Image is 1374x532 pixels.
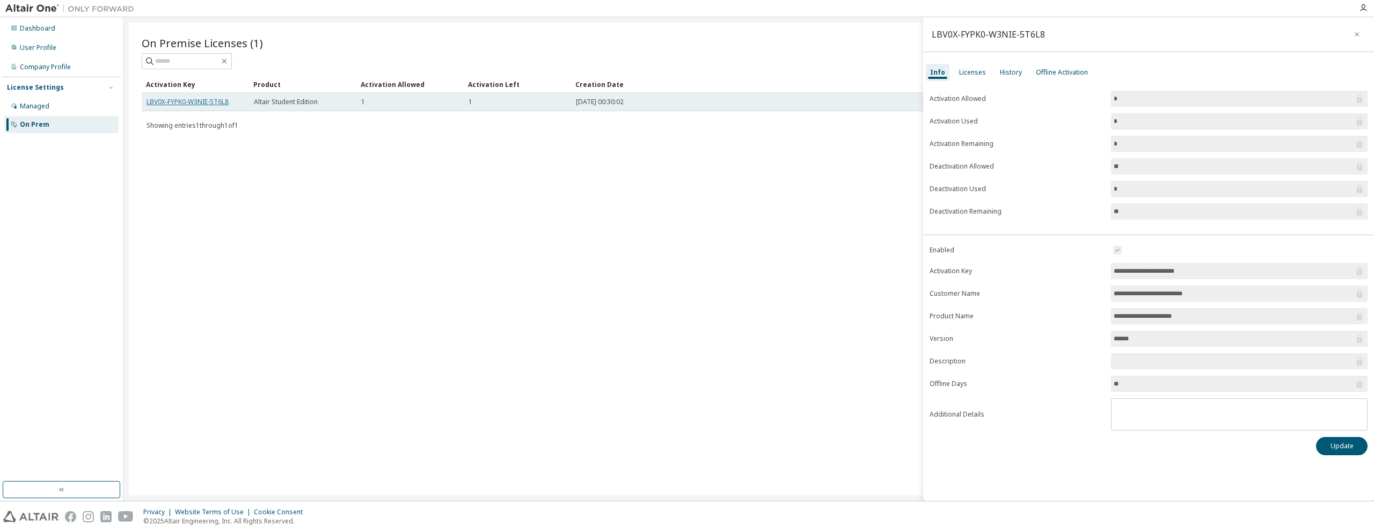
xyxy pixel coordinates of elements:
[143,516,309,526] p: © 2025 Altair Engineering, Inc. All Rights Reserved.
[7,83,64,92] div: License Settings
[930,162,1105,171] label: Deactivation Allowed
[118,511,134,522] img: youtube.svg
[932,30,1045,39] div: LBV0X-FYPK0-W3NIE-5T6L8
[143,508,175,516] div: Privacy
[20,102,49,111] div: Managed
[361,98,365,106] span: 1
[1000,68,1022,77] div: History
[5,3,140,14] img: Altair One
[100,511,112,522] img: linkedin.svg
[930,289,1105,298] label: Customer Name
[147,97,229,106] a: LBV0X-FYPK0-W3NIE-5T6L8
[930,410,1105,419] label: Additional Details
[361,76,459,93] div: Activation Allowed
[175,508,254,516] div: Website Terms of Use
[930,68,945,77] div: Info
[930,357,1105,366] label: Description
[20,24,55,33] div: Dashboard
[20,63,71,71] div: Company Profile
[959,68,986,77] div: Licenses
[930,246,1105,254] label: Enabled
[1036,68,1088,77] div: Offline Activation
[1316,437,1368,455] button: Update
[930,140,1105,148] label: Activation Remaining
[253,76,352,93] div: Product
[147,121,238,130] span: Showing entries 1 through 1 of 1
[575,76,1309,93] div: Creation Date
[930,267,1105,275] label: Activation Key
[469,98,472,106] span: 1
[930,312,1105,320] label: Product Name
[930,117,1105,126] label: Activation Used
[3,511,59,522] img: altair_logo.svg
[930,94,1105,103] label: Activation Allowed
[254,508,309,516] div: Cookie Consent
[20,120,49,129] div: On Prem
[930,334,1105,343] label: Version
[576,98,624,106] span: [DATE] 00:30:02
[20,43,56,52] div: User Profile
[142,35,263,50] span: On Premise Licenses (1)
[65,511,76,522] img: facebook.svg
[83,511,94,522] img: instagram.svg
[930,185,1105,193] label: Deactivation Used
[930,380,1105,388] label: Offline Days
[254,98,318,106] span: Altair Student Edition
[468,76,567,93] div: Activation Left
[146,76,245,93] div: Activation Key
[930,207,1105,216] label: Deactivation Remaining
